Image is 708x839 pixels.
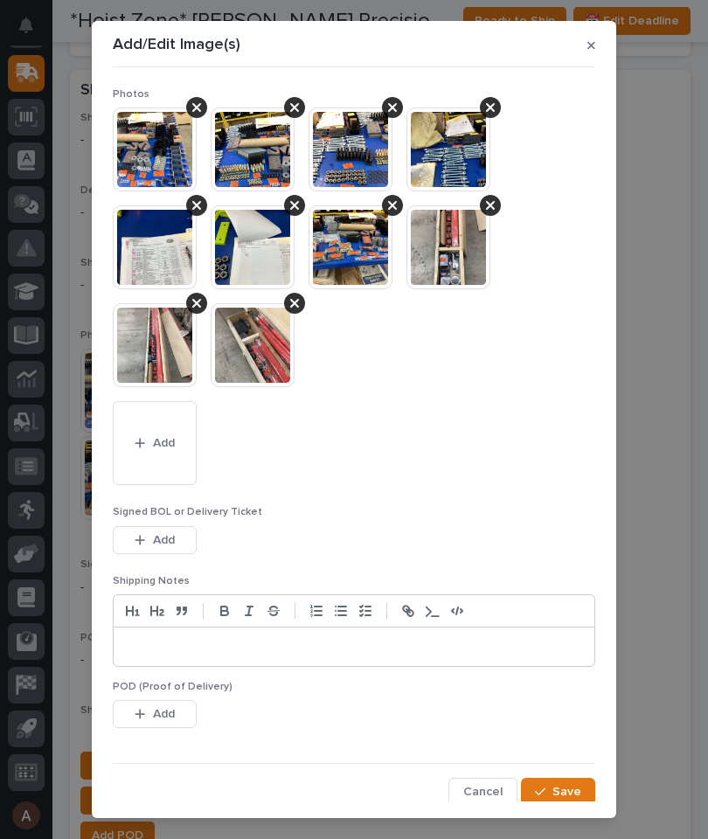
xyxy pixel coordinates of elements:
span: POD (Proof of Delivery) [113,682,233,692]
button: Cancel [448,778,517,806]
button: Save [521,778,595,806]
span: Save [552,784,581,800]
span: Signed BOL or Delivery Ticket [113,507,262,517]
span: Add [153,706,175,722]
span: Photos [113,89,149,100]
button: Add [113,700,197,728]
span: Add [153,435,175,451]
button: Add [113,401,197,485]
p: Add/Edit Image(s) [113,36,240,55]
span: Shipping Notes [113,576,190,586]
span: Add [153,532,175,548]
span: Cancel [463,784,503,800]
button: Add [113,526,197,554]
